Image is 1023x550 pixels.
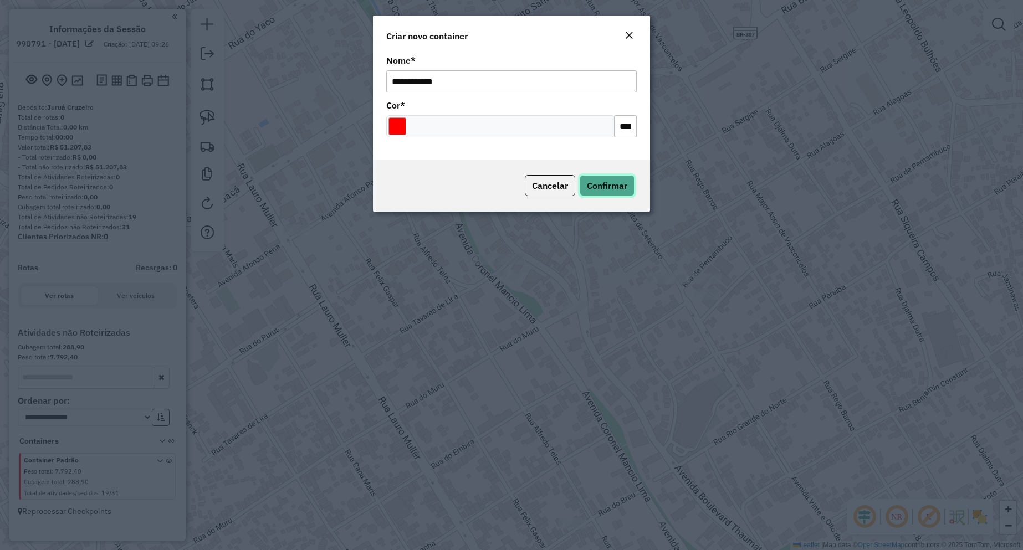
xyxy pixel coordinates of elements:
h4: Criar novo container [386,29,468,43]
em: Fechar [625,31,633,40]
button: Close [621,29,637,43]
span: Confirmar [587,180,627,191]
button: Cancelar [525,175,575,196]
input: Select a color [388,117,406,135]
label: Cor [386,99,405,112]
span: Cancelar [532,180,568,191]
label: Nome [386,54,416,67]
button: Confirmar [580,175,635,196]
